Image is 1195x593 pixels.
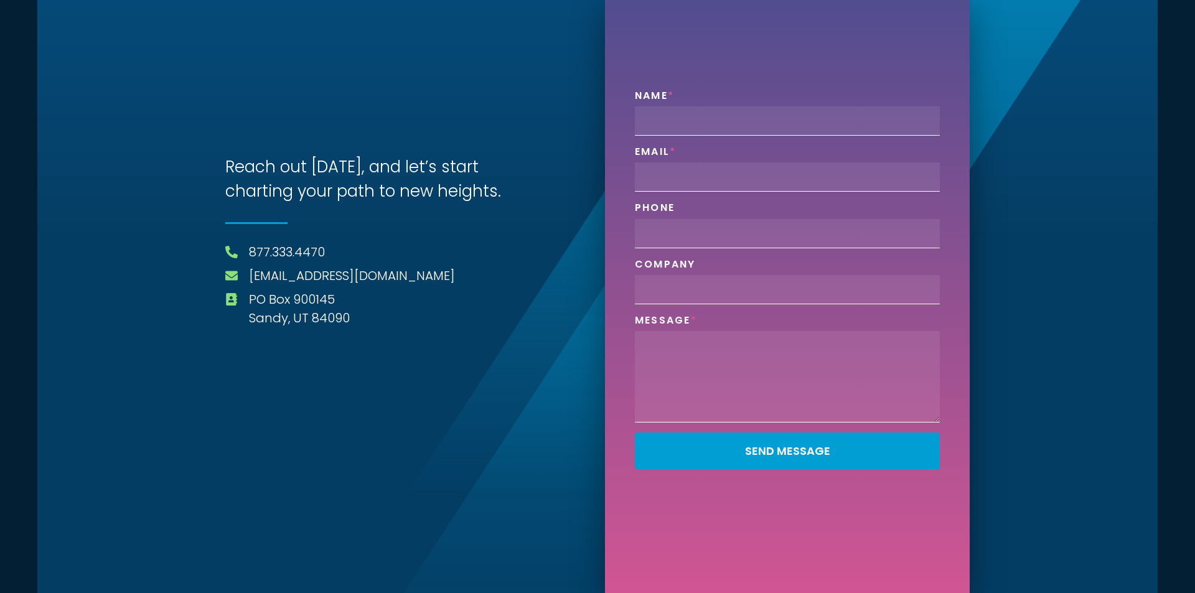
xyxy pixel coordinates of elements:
[249,243,325,261] a: 877.333.4470
[635,432,940,469] button: Send Message
[635,314,697,331] label: Message
[745,446,830,457] span: Send Message
[249,266,455,285] a: [EMAIL_ADDRESS][DOMAIN_NAME]
[635,146,676,162] label: Email
[635,202,675,218] label: Phone
[246,290,350,327] span: PO Box 900145 Sandy, UT 84090
[635,90,674,106] label: Name
[635,219,940,248] input: Only numbers and phone characters (#, -, *, etc) are accepted.
[225,155,530,203] h3: Reach out [DATE], and let’s start charting your path to new heights.
[635,258,696,275] label: Company
[635,90,940,479] form: Contact Form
